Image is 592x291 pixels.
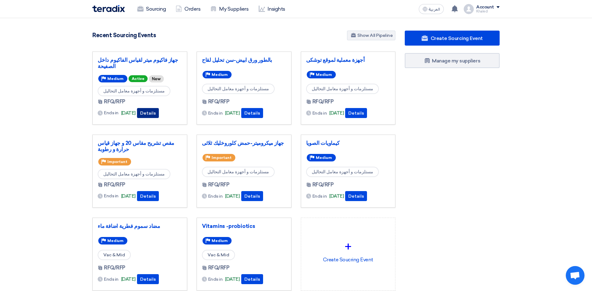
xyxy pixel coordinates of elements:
a: جهاز فاكيوم ميتر لقياس الفاكيوم داخل الصفيحة [98,57,182,69]
img: profile_test.png [464,4,474,14]
div: Khaled [476,10,500,13]
span: [DATE] [225,193,240,200]
span: [DATE] [121,110,136,117]
span: RFQ/RFP [104,181,125,189]
span: Medium [212,239,228,243]
span: [DATE] [225,110,240,117]
span: Active [129,75,148,82]
span: RFQ/RFP [104,98,125,106]
span: [DATE] [225,276,240,283]
span: Medium [107,76,124,81]
span: Ends in [208,193,223,200]
span: Ends in [104,276,119,283]
span: RFQ/RFP [104,264,125,272]
span: Vac & Mid [98,250,131,260]
span: Medium [107,239,124,243]
span: مستلزمات و أجهزة معامل التحاليل [202,84,275,94]
span: [DATE] [329,193,344,200]
a: كيماويات الصويا [306,140,390,146]
img: Teradix logo [92,5,125,12]
span: Ends in [208,276,223,283]
a: Sourcing [132,2,171,16]
span: Medium [316,155,332,160]
a: Vitamins -probiotics [202,223,286,229]
button: Details [137,191,159,201]
span: RFQ/RFP [208,98,230,106]
div: New [149,75,164,82]
span: Ends in [312,110,327,116]
button: Details [137,108,159,118]
a: أجهزة معملية لموقع توشكى [306,57,390,63]
span: [DATE] [329,110,344,117]
span: RFQ/RFP [208,264,230,272]
a: مقص تشريح مقاس 20 و جهاز قياس حرارة و رطوبة [98,140,182,152]
span: مستلزمات و أجهزة معامل التحاليل [306,167,379,177]
a: Orders [171,2,205,16]
span: Create Sourcing Event [431,35,483,41]
span: RFQ/RFP [312,98,334,106]
span: Vac & Mid [202,250,235,260]
span: Important [212,155,232,160]
span: Important [107,160,127,164]
button: Details [345,191,367,201]
h4: Recent Sourcing Events [92,32,156,39]
span: مستلزمات و أجهزة معامل التحاليل [98,86,170,96]
span: RFQ/RFP [312,181,334,189]
button: العربية [419,4,444,14]
span: Medium [212,72,228,77]
span: العربية [429,7,440,12]
span: [DATE] [121,276,136,283]
button: Details [241,108,263,118]
a: Insights [254,2,290,16]
span: مستلزمات و أجهزة معامل التحاليل [98,169,170,179]
div: Open chat [566,266,585,285]
a: مضاد سموم فطرية اضافة ماء [98,223,182,229]
span: Medium [316,72,332,77]
button: Details [137,274,159,284]
button: Details [241,191,263,201]
span: Ends in [312,193,327,200]
span: Ends in [208,110,223,116]
span: RFQ/RFP [208,181,230,189]
span: مستلزمات و أجهزة معامل التحاليل [306,84,379,94]
a: My Suppliers [205,2,253,16]
span: مستلزمات و أجهزة معامل التحاليل [202,167,275,177]
a: جهاز ميكروميتر-حمض كلوروخليك ثلاثى [202,140,286,146]
div: Account [476,5,494,10]
span: Ends in [104,110,119,116]
button: Details [345,108,367,118]
a: Show All Pipeline [347,31,395,40]
button: Details [241,274,263,284]
a: بالطور ورق ابيض-سن تحليل لقاح [202,57,286,63]
span: Ends in [104,193,119,199]
div: + [306,237,390,256]
div: Create Soucring Event [306,223,390,278]
span: [DATE] [121,193,136,200]
a: Manage my suppliers [405,53,500,68]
